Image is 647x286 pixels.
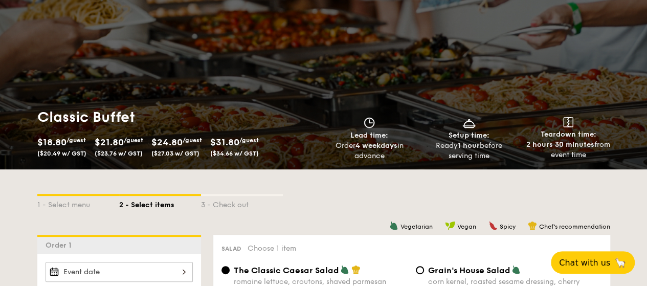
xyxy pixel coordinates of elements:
span: Salad [221,245,241,252]
span: $31.80 [210,137,239,148]
div: from event time [523,140,614,160]
img: icon-spicy.37a8142b.svg [488,221,498,230]
span: Vegan [457,223,476,230]
span: 🦙 [614,257,627,269]
input: The Classic Caesar Saladromaine lettuce, croutons, shaved parmesan flakes, cherry tomatoes, house... [221,266,230,274]
img: icon-dish.430c3a2e.svg [461,117,477,128]
span: ($27.03 w/ GST) [151,150,199,157]
span: The Classic Caesar Salad [234,266,339,275]
span: /guest [239,137,259,144]
input: Grain's House Saladcorn kernel, roasted sesame dressing, cherry tomato [416,266,424,274]
img: icon-vegetarian.fe4039eb.svg [340,265,349,274]
span: ($23.76 w/ GST) [95,150,143,157]
strong: 4 weekdays [355,141,397,150]
div: Order in advance [324,141,415,161]
span: /guest [66,137,86,144]
h1: Classic Buffet [37,108,320,126]
img: icon-vegetarian.fe4039eb.svg [511,265,521,274]
span: Lead time: [350,131,388,140]
img: icon-vegetarian.fe4039eb.svg [389,221,398,230]
span: $18.80 [37,137,66,148]
img: icon-chef-hat.a58ddaea.svg [528,221,537,230]
span: Order 1 [46,241,76,250]
span: /guest [124,137,143,144]
span: Spicy [500,223,516,230]
img: icon-clock.2db775ea.svg [362,117,377,128]
span: Chat with us [559,258,610,268]
span: Choose 1 item [248,244,296,253]
span: ($34.66 w/ GST) [210,150,259,157]
span: ($20.49 w/ GST) [37,150,86,157]
div: 1 - Select menu [37,196,119,210]
span: Chef's recommendation [539,223,610,230]
img: icon-vegan.f8ff3823.svg [445,221,455,230]
button: Chat with us🦙 [551,251,635,274]
span: $21.80 [95,137,124,148]
div: 3 - Check out [201,196,283,210]
span: /guest [183,137,202,144]
span: Setup time: [449,131,489,140]
span: Vegetarian [400,223,433,230]
img: icon-teardown.65201eee.svg [563,117,573,127]
span: Grain's House Salad [428,266,510,275]
input: Event date [46,262,193,282]
div: Ready before serving time [423,141,515,161]
strong: 1 hour [458,141,480,150]
div: 2 - Select items [119,196,201,210]
span: Teardown time: [541,130,596,139]
img: icon-chef-hat.a58ddaea.svg [351,265,361,274]
strong: 2 hours 30 minutes [526,140,594,149]
span: $24.80 [151,137,183,148]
